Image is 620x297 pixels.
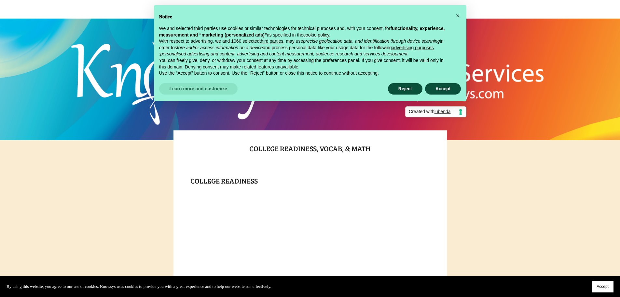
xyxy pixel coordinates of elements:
button: third parties [259,38,283,45]
h2: Notice [159,13,451,20]
em: store and/or access information on a device [175,45,263,50]
span: × [456,12,460,19]
button: Reject [388,83,422,95]
button: Learn more and customize [159,83,238,95]
span: iubenda [434,109,451,114]
strong: functionality, experience, measurement and “marketing (personalized ads)” [159,26,445,37]
p: Use the “Accept” button to consent. Use the “Reject” button or close this notice to continue with... [159,70,451,77]
em: personalised advertising and content, advertising and content measurement, audience research and ... [160,51,408,56]
p: We and selected third parties use cookies or similar technologies for technical purposes and, wit... [159,25,451,38]
em: precise geolocation data, and identification through device scanning [303,38,440,44]
button: Close this notice [453,10,463,21]
button: Accept [425,83,461,95]
h1: College Readiness [190,175,430,186]
h1: College readiness, Vocab, & Math [190,142,430,166]
button: Accept [592,281,613,292]
p: With respect to advertising, we and 1060 selected , may use in order to and process personal data... [159,38,451,57]
a: Created withiubenda [405,106,466,117]
span: Created with [409,109,455,115]
p: By using this website, you agree to our use of cookies. Knowsys uses cookies to provide you with ... [7,283,271,290]
p: You can freely give, deny, or withdraw your consent at any time by accessing the preferences pane... [159,57,451,70]
a: cookie policy [303,32,329,37]
button: advertising purposes [392,45,434,51]
span: Accept [597,284,609,289]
